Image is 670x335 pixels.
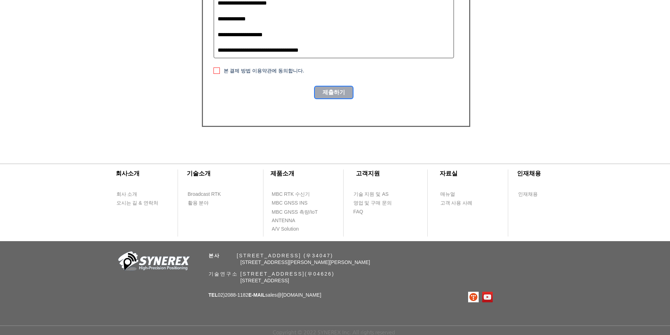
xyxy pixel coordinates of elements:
[272,199,315,207] a: MBC GNSS INS
[188,191,221,198] span: Broadcast RTK
[224,68,304,73] span: 본 결제 방법 이용약관에 동의합니다.
[323,89,345,96] span: 제출하기
[209,253,333,258] span: ​ [STREET_ADDRESS] (우34047)
[116,191,138,198] span: 회사 소개
[187,170,211,177] span: ​기술소개
[209,292,218,298] span: TEL
[209,253,221,258] span: 본사
[353,207,394,216] a: FAQ
[187,190,228,199] a: Broadcast RTK
[272,191,310,198] span: MBC RTK 수신기
[209,292,321,298] span: 02)2088-1182 sales
[248,292,265,298] span: E-MAIL
[272,226,299,233] span: A/V Solution
[440,199,480,207] a: 고객 사용 사례
[114,251,192,273] img: 회사_로고-removebg-preview.png
[116,199,164,207] a: 오시는 길 & 연락처
[188,200,209,207] span: 활용 분야
[440,170,458,177] span: ​자료실
[116,200,158,207] span: 오시는 길 & 연락처
[440,190,480,199] a: 매뉴얼
[272,217,295,224] span: ANTENNA
[482,292,493,302] img: 유튜브 사회 아이콘
[353,208,363,215] span: FAQ
[272,190,324,199] a: MBC RTK 수신기
[315,86,353,98] button: 제출하기
[187,199,228,207] a: 활용 분야
[356,170,380,177] span: ​고객지원
[353,190,406,199] a: 기술 지원 및 AS
[353,191,389,198] span: 기술 지원 및 AS
[272,200,308,207] span: MBC GNSS INS
[517,170,541,177] span: ​인재채용
[468,292,493,302] ul: SNS 모음
[270,170,294,177] span: ​제품소개
[589,305,670,335] iframe: Wix Chat
[468,292,479,302] img: 티스토리로고
[116,170,140,177] span: ​회사소개
[273,329,395,335] span: Copyright © 2022 SYNEREX Inc. All rights reserved
[272,209,318,216] span: MBC GNSS 측량/IoT
[272,225,312,233] a: A/V Solution
[241,259,370,265] span: [STREET_ADDRESS][PERSON_NAME][PERSON_NAME]
[272,208,333,217] a: MBC GNSS 측량/IoT
[116,190,157,199] a: 회사 소개
[353,199,394,207] a: 영업 및 구매 문의
[277,292,321,298] a: @[DOMAIN_NAME]
[440,200,473,207] span: 고객 사용 사례
[241,278,289,283] span: [STREET_ADDRESS]
[353,200,392,207] span: 영업 및 구매 문의
[209,271,335,277] span: 기술연구소 [STREET_ADDRESS](우04626)
[213,67,399,74] label: main content
[518,190,551,199] a: 인재채용
[518,191,538,198] span: 인재채용
[440,191,455,198] span: 매뉴얼
[272,216,312,225] a: ANTENNA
